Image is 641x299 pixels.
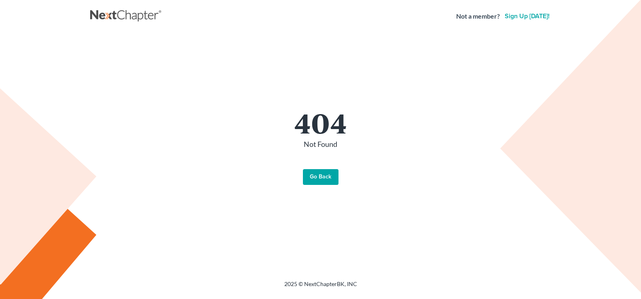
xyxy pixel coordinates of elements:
a: Go Back [303,169,338,185]
a: Sign up [DATE]! [503,13,551,19]
strong: Not a member? [456,12,500,21]
h1: 404 [98,108,543,136]
p: Not Found [98,139,543,150]
div: 2025 © NextChapterBK, INC [90,280,551,295]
